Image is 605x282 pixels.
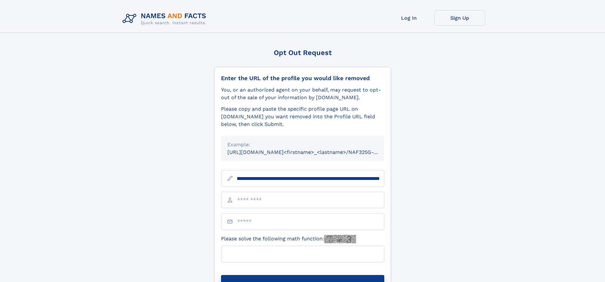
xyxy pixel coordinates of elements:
[221,235,356,243] label: Please solve the following math function:
[221,105,384,128] div: Please copy and paste the specific profile page URL on [DOMAIN_NAME] you want removed into the Pr...
[221,75,384,82] div: Enter the URL of the profile you would like removed
[384,10,434,26] a: Log In
[214,49,391,57] div: Opt Out Request
[434,10,485,26] a: Sign Up
[227,141,378,148] div: Example:
[120,10,212,27] img: Logo Names and Facts
[227,149,396,155] small: [URL][DOMAIN_NAME]<firstname>_<lastname>/NAF325G-xxxxxxxx
[221,86,384,101] div: You, or an authorized agent on your behalf, may request to opt-out of the sale of your informatio...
